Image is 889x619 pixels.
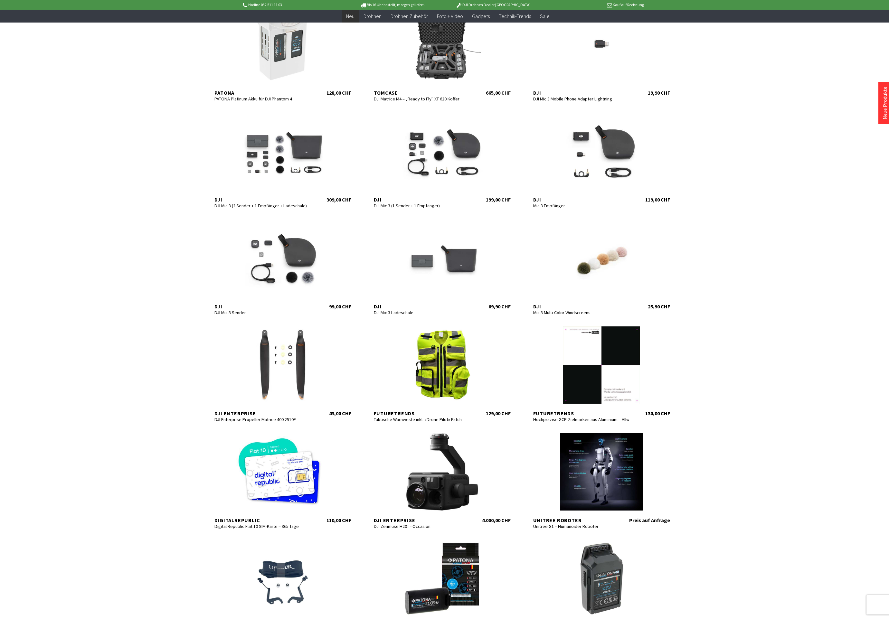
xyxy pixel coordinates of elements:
[486,196,511,203] div: 199,00 CHF
[367,113,517,203] a: DJI DJI Mic 3 (1 Sender + 1 Empfänger) 199,00 CHF
[374,303,470,310] div: DJI
[242,1,342,9] p: Hotline 032 511 11 03
[208,6,358,96] a: Patona PATONA Platinum Akku für DJI Phantom 4 128,00 CHF
[208,433,358,523] a: digitalrepublic Digital Republic Flat 10 SIM-Karte – 365 Tage 110,00 CHF
[374,96,470,102] div: DJI Matrice M4 – „Ready to Fly" XT 620 Koffer
[329,303,351,310] div: 99,00 CHF
[374,89,470,96] div: TomCase
[346,13,355,19] span: Neu
[533,517,629,523] div: Unitree Roboter
[386,10,432,23] a: Drohnen Zubehör
[374,203,470,209] div: DJI Mic 3 (1 Sender + 1 Empfänger)
[367,433,517,523] a: DJI Enterprise DJI Zenmuse H20T - Occasion 4.000,00 CHF
[468,10,494,23] a: Gadgets
[367,6,517,96] a: TomCase DJI Matrice M4 – „Ready to Fly" XT 620 Koffer 665,00 CHF
[326,196,351,203] div: 309,00 CHF
[648,303,670,310] div: 25,90 CHF
[629,517,670,523] div: Preis auf Anfrage
[533,303,629,310] div: DJI
[214,203,310,209] div: DJI Mic 3 (2 Sender + 1 Empfänger + Ladeschale)
[214,517,310,523] div: digitalrepublic
[214,96,310,102] div: PATONA Platinum Akku für DJI Phantom 4
[535,10,554,23] a: Sale
[882,87,888,119] a: Neue Produkte
[648,89,670,96] div: 19,90 CHF
[527,220,676,310] a: DJI Mic 3 Multi-Color Windscreens 25,90 CHF
[374,417,470,422] div: Taktische Warnweste inkl. «Drone Pilot» Patch
[364,13,382,19] span: Drohnen
[533,310,629,315] div: Mic 3 Multi-Color Windscreens
[472,13,490,19] span: Gadgets
[527,6,676,96] a: DJI DJI Mic 3 Mobile Phone Adapter Lightning 19,90 CHF
[374,517,470,523] div: DJI Enterprise
[486,410,511,417] div: 129,00 CHF
[208,113,358,203] a: DJI DJI Mic 3 (2 Sender + 1 Empfänger + Ladeschale) 309,00 CHF
[533,203,629,209] div: Mic 3 Empfänger
[367,220,517,310] a: DJI DJI Mic 3 Ladeschale 69,90 CHF
[214,523,310,529] div: Digital Republic Flat 10 SIM-Karte – 365 Tage
[527,433,676,523] a: Unitree Roboter Unitree G1 – Humanoider Roboter Preis auf Anfrage
[494,10,535,23] a: Technik-Trends
[488,303,511,310] div: 69,90 CHF
[214,89,310,96] div: Patona
[214,417,310,422] div: DJI Enterprise Propeller Matrice 400 2510F
[533,89,629,96] div: DJI
[367,326,517,417] a: Futuretrends Taktische Warnweste inkl. «Drone Pilot» Patch 129,00 CHF
[645,410,670,417] div: 130,00 CHF
[374,523,470,529] div: DJI Zenmuse H20T - Occasion
[329,410,351,417] div: 43,00 CHF
[533,96,629,102] div: DJI Mic 3 Mobile Phone Adapter Lightning
[443,1,543,9] p: DJI Drohnen Dealer [GEOGRAPHIC_DATA]
[208,326,358,417] a: DJI Enterprise DJI Enterprise Propeller Matrice 400 2510F 43,00 CHF
[432,10,468,23] a: Foto + Video
[342,10,359,23] a: Neu
[533,417,629,422] div: Hochpräzise GCP-Zielmarken aus Aluminium – Allwetter & Drohnen-kompatibel
[214,310,310,315] div: DJI Mic 3 Sender
[527,326,676,417] a: Futuretrends Hochpräzise GCP-Zielmarken aus Aluminium – Allwetter & Drohnen-kompatibel 130,00 CHF
[527,113,676,203] a: DJI Mic 3 Empfänger 119,00 CHF
[482,517,511,523] div: 4.000,00 CHF
[326,89,351,96] div: 128,00 CHF
[214,303,310,310] div: DJI
[214,410,310,417] div: DJI Enterprise
[208,220,358,310] a: DJI DJI Mic 3 Sender 99,00 CHF
[486,89,511,96] div: 665,00 CHF
[214,196,310,203] div: DJI
[540,13,550,19] span: Sale
[533,523,629,529] div: Unitree G1 – Humanoider Roboter
[374,310,470,315] div: DJI Mic 3 Ladeschale
[645,196,670,203] div: 119,00 CHF
[499,13,531,19] span: Technik-Trends
[374,410,470,417] div: Futuretrends
[326,517,351,523] div: 110,00 CHF
[533,196,629,203] div: DJI
[544,1,644,9] p: Kauf auf Rechnung
[342,1,443,9] p: Bis 16 Uhr bestellt, morgen geliefert.
[437,13,463,19] span: Foto + Video
[391,13,428,19] span: Drohnen Zubehör
[374,196,470,203] div: DJI
[359,10,386,23] a: Drohnen
[533,410,629,417] div: Futuretrends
